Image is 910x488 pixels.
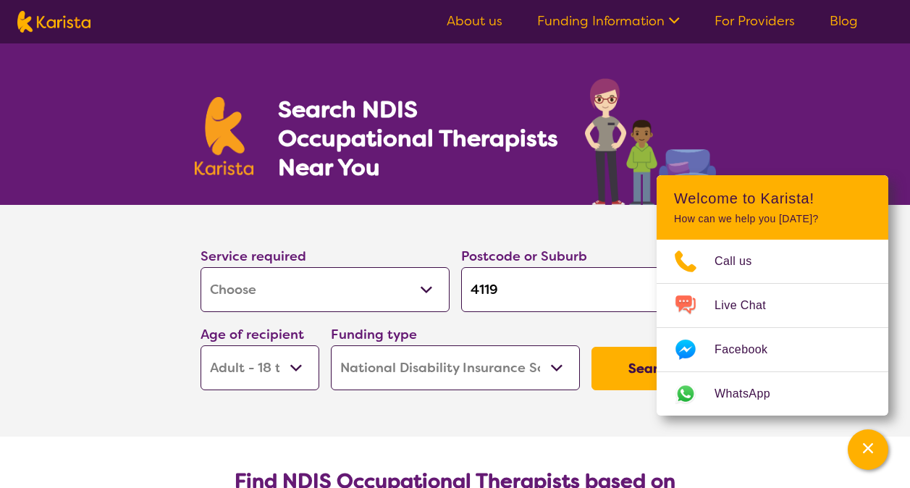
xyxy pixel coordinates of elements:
a: Web link opens in a new tab. [657,372,888,416]
a: Funding Information [537,12,680,30]
span: Call us [715,251,770,272]
span: Live Chat [715,295,783,316]
input: Type [461,267,710,312]
h1: Search NDIS Occupational Therapists Near You [278,95,560,182]
span: Facebook [715,339,785,361]
img: Karista logo [195,97,254,175]
label: Postcode or Suburb [461,248,587,265]
span: WhatsApp [715,383,788,405]
p: How can we help you [DATE]? [674,213,871,225]
button: Channel Menu [848,429,888,470]
a: Blog [830,12,858,30]
div: Channel Menu [657,175,888,416]
button: Search [591,347,710,390]
img: occupational-therapy [585,78,716,205]
h2: Welcome to Karista! [674,190,871,207]
img: Karista logo [17,11,90,33]
a: For Providers [715,12,795,30]
ul: Choose channel [657,240,888,416]
a: About us [447,12,502,30]
label: Service required [201,248,306,265]
label: Age of recipient [201,326,304,343]
label: Funding type [331,326,417,343]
